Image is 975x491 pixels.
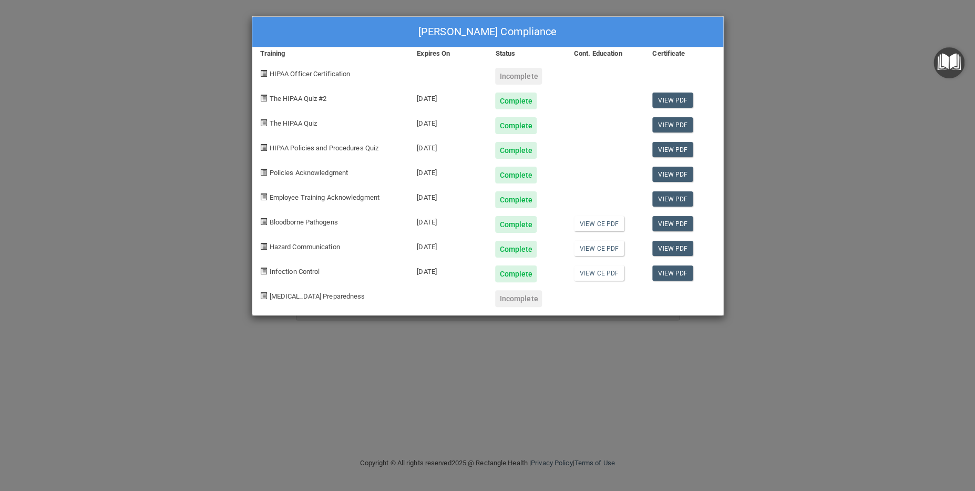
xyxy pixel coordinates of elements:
span: HIPAA Policies and Procedures Quiz [270,144,378,152]
a: View PDF [652,93,693,108]
div: Complete [495,216,537,233]
div: Status [487,47,566,60]
div: [DATE] [409,208,487,233]
div: Complete [495,117,537,134]
div: Incomplete [495,290,542,307]
div: [DATE] [409,134,487,159]
a: View PDF [652,216,693,231]
span: Infection Control [270,268,320,275]
a: View CE PDF [574,216,624,231]
div: [PERSON_NAME] Compliance [252,17,723,47]
div: Complete [495,93,537,109]
div: Incomplete [495,68,542,85]
span: Employee Training Acknowledgment [270,193,379,201]
div: [DATE] [409,85,487,109]
a: View PDF [652,191,693,207]
div: [DATE] [409,159,487,183]
div: Complete [495,142,537,159]
span: Hazard Communication [270,243,340,251]
div: Expires On [409,47,487,60]
span: Bloodborne Pathogens [270,218,338,226]
span: The HIPAA Quiz #2 [270,95,327,103]
a: View PDF [652,167,693,182]
div: Certificate [644,47,723,60]
a: View PDF [652,241,693,256]
div: [DATE] [409,233,487,258]
div: Complete [495,167,537,183]
span: Policies Acknowledgment [270,169,348,177]
div: [DATE] [409,258,487,282]
div: Training [252,47,409,60]
a: View PDF [652,142,693,157]
div: Complete [495,265,537,282]
div: [DATE] [409,183,487,208]
a: View CE PDF [574,265,624,281]
a: View CE PDF [574,241,624,256]
a: View PDF [652,265,693,281]
button: Open Resource Center [933,47,964,78]
div: Complete [495,241,537,258]
a: View PDF [652,117,693,132]
span: [MEDICAL_DATA] Preparedness [270,292,365,300]
span: The HIPAA Quiz [270,119,317,127]
span: HIPAA Officer Certification [270,70,351,78]
div: Complete [495,191,537,208]
div: [DATE] [409,109,487,134]
div: Cont. Education [566,47,644,60]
